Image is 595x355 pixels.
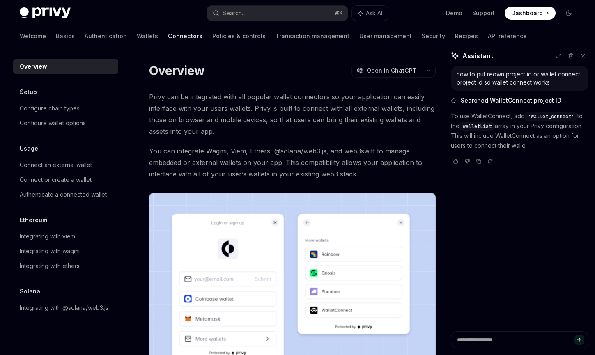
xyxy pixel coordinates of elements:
span: Assistant [462,51,493,61]
a: Integrating with ethers [13,259,118,273]
span: Privy can be integrated with all popular wallet connectors so your application can easily interfa... [149,91,436,137]
a: API reference [488,26,527,46]
a: Demo [446,9,462,17]
p: To use WalletConnect, add to the array in your Privy configuration. This will include WalletConne... [451,111,588,151]
button: Toggle dark mode [562,7,575,20]
h5: Solana [20,286,40,296]
span: You can integrate Wagmi, Viem, Ethers, @solana/web3.js, and web3swift to manage embedded or exter... [149,145,436,180]
a: Integrating with wagmi [13,244,118,259]
h5: Ethereum [20,215,47,225]
div: Configure chain types [20,103,80,113]
a: Connect or create a wallet [13,172,118,187]
a: User management [359,26,412,46]
div: Integrating with ethers [20,261,80,271]
button: Search...⌘K [207,6,347,21]
a: Welcome [20,26,46,46]
span: Ask AI [366,9,382,17]
span: Open in ChatGPT [367,66,417,75]
button: Open in ChatGPT [351,64,422,78]
div: Integrating with @solana/web3.js [20,303,108,313]
a: Connect an external wallet [13,158,118,172]
div: Search... [223,8,246,18]
div: Overview [20,62,47,71]
a: Recipes [455,26,478,46]
a: Policies & controls [212,26,266,46]
a: Configure wallet options [13,116,118,131]
span: 'wallet_connect' [528,113,574,120]
div: Connect or create a wallet [20,175,92,185]
span: Dashboard [511,9,543,17]
span: Searched WalletConnect project ID [461,96,561,105]
a: Dashboard [505,7,556,20]
a: Integrating with @solana/web3.js [13,300,118,315]
a: Authentication [85,26,127,46]
h1: Overview [149,63,204,78]
a: Support [472,9,495,17]
button: Ask AI [352,6,388,21]
button: Send message [574,335,584,345]
a: Transaction management [276,26,349,46]
a: Connectors [168,26,202,46]
div: Integrating with viem [20,231,75,241]
div: how to put reown project id or wallet connect project id so wallet connect works [457,70,583,87]
div: Authenticate a connected wallet [20,190,107,199]
span: ⌘ K [334,10,343,16]
a: Wallets [137,26,158,46]
span: walletList [463,123,492,130]
a: Authenticate a connected wallet [13,187,118,202]
button: Searched WalletConnect project ID [451,96,588,105]
a: Basics [56,26,75,46]
h5: Setup [20,87,37,97]
a: Overview [13,59,118,74]
a: Security [422,26,445,46]
a: Integrating with viem [13,229,118,244]
img: dark logo [20,7,71,19]
div: Integrating with wagmi [20,246,80,256]
div: Connect an external wallet [20,160,92,170]
a: Configure chain types [13,101,118,116]
div: Configure wallet options [20,118,86,128]
h5: Usage [20,144,38,153]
